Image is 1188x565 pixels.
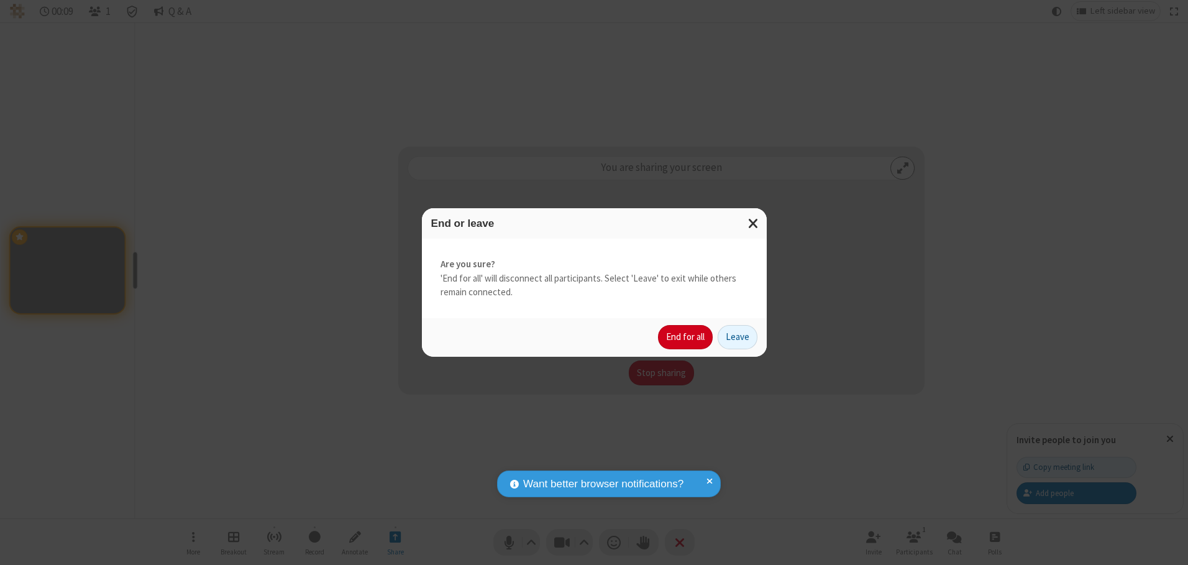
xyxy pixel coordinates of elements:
[718,325,757,350] button: Leave
[523,476,683,492] span: Want better browser notifications?
[441,257,748,272] strong: Are you sure?
[741,208,767,239] button: Close modal
[422,239,767,318] div: 'End for all' will disconnect all participants. Select 'Leave' to exit while others remain connec...
[431,218,757,229] h3: End or leave
[658,325,713,350] button: End for all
